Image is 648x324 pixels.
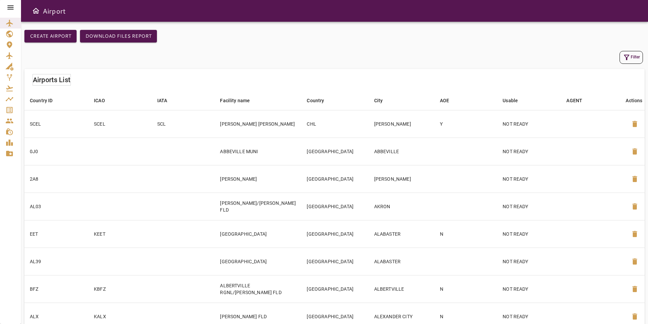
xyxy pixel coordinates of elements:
[627,226,643,242] button: Delete Airport
[301,165,368,193] td: [GEOGRAPHIC_DATA]
[503,286,555,292] p: NOT READY
[24,220,88,248] td: EET
[369,110,434,138] td: [PERSON_NAME]
[157,96,167,105] div: IATA
[503,258,555,265] p: NOT READY
[24,193,88,220] td: AL03
[566,96,582,105] div: AGENT
[631,147,639,156] span: delete
[374,96,392,105] span: City
[24,248,88,275] td: AL39
[94,96,114,105] span: ICAO
[30,96,62,105] span: Country ID
[215,165,301,193] td: [PERSON_NAME]
[43,5,66,16] h6: Airport
[627,116,643,132] button: Delete Airport
[30,96,53,105] div: Country ID
[434,275,498,303] td: N
[220,96,259,105] span: Facility name
[33,74,70,85] h6: Airports List
[24,30,77,42] button: Create airport
[80,30,157,42] button: Download Files Report
[503,96,518,105] div: Usable
[440,96,458,105] span: AOE
[215,248,301,275] td: [GEOGRAPHIC_DATA]
[157,96,176,105] span: IATA
[434,110,498,138] td: Y
[301,110,368,138] td: CHL
[307,96,333,105] span: Country
[24,110,88,138] td: SCEL
[440,96,449,105] div: AOE
[215,220,301,248] td: [GEOGRAPHIC_DATA]
[220,96,250,105] div: Facility name
[503,231,555,237] p: NOT READY
[369,275,434,303] td: ALBERTVILLE
[88,220,151,248] td: KEET
[631,202,639,211] span: delete
[24,165,88,193] td: 2A8
[503,313,555,320] p: NOT READY
[369,165,434,193] td: [PERSON_NAME]
[503,148,555,155] p: NOT READY
[434,220,498,248] td: N
[369,193,434,220] td: AKRON
[627,253,643,270] button: Delete Airport
[503,176,555,182] p: NOT READY
[301,275,368,303] td: [GEOGRAPHIC_DATA]
[301,138,368,165] td: [GEOGRAPHIC_DATA]
[301,220,368,248] td: [GEOGRAPHIC_DATA]
[503,203,555,210] p: NOT READY
[88,275,151,303] td: KBFZ
[215,193,301,220] td: [PERSON_NAME]/[PERSON_NAME] FLD
[620,51,643,64] button: Filter
[631,230,639,238] span: delete
[215,138,301,165] td: ABBEVILLE MUNI
[503,121,555,127] p: NOT READY
[215,110,301,138] td: [PERSON_NAME] [PERSON_NAME]
[29,4,43,18] button: Open drawer
[631,175,639,183] span: delete
[24,275,88,303] td: BFZ
[631,257,639,266] span: delete
[627,281,643,297] button: Delete Airport
[627,143,643,160] button: Delete Airport
[374,96,383,105] div: City
[566,96,591,105] span: AGENT
[24,138,88,165] td: 0J0
[631,312,639,321] span: delete
[301,248,368,275] td: [GEOGRAPHIC_DATA]
[369,138,434,165] td: ABBEVILLE
[307,96,324,105] div: Country
[369,248,434,275] td: ALABASTER
[301,193,368,220] td: [GEOGRAPHIC_DATA]
[88,110,151,138] td: SCEL
[94,96,105,105] div: ICAO
[627,198,643,215] button: Delete Airport
[627,171,643,187] button: Delete Airport
[152,110,215,138] td: SCL
[215,275,301,303] td: ALBERTVILLE RGNL/[PERSON_NAME] FLD
[369,220,434,248] td: ALABASTER
[503,96,527,105] span: Usable
[631,285,639,293] span: delete
[631,120,639,128] span: delete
